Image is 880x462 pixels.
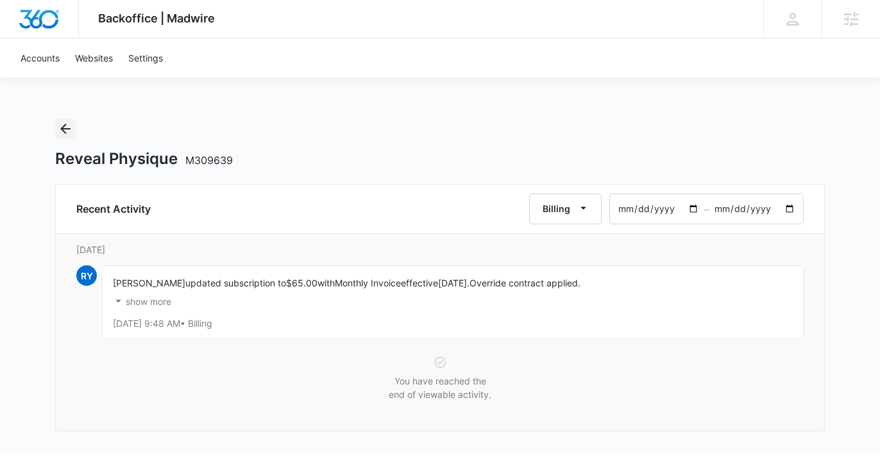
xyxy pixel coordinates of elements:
span: Backoffice | Madwire [98,12,215,25]
span: M309639 [185,154,233,167]
span: effective [401,277,438,288]
span: updated subscription to [185,277,286,288]
button: show more [113,290,171,314]
span: $65.00 [286,277,317,288]
span: – [704,202,709,216]
span: RY [76,265,97,286]
span: [DATE]. [438,277,470,288]
button: Billing [529,194,602,224]
a: Accounts [13,38,67,78]
span: [PERSON_NAME] [113,277,185,288]
p: [DATE] [76,243,804,256]
span: with [317,277,335,288]
span: Monthly Invoice [335,277,401,288]
p: [DATE] 9:48 AM • Billing [113,319,793,328]
a: Settings [121,38,171,78]
p: You have reached the end of viewable activity. [387,374,493,401]
a: Websites [67,38,121,78]
h6: Recent Activity [76,201,151,217]
p: show more [126,297,171,306]
span: Override contract applied. [470,277,580,288]
h1: Reveal Physique [55,149,233,169]
button: Back [55,119,76,139]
